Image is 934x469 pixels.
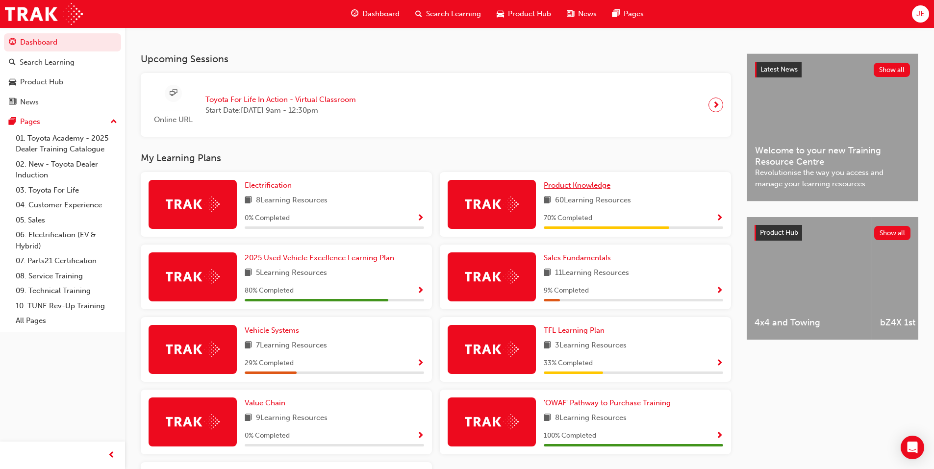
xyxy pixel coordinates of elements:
[9,118,16,126] span: pages-icon
[712,98,720,112] span: next-icon
[256,340,327,352] span: 7 Learning Resources
[760,65,798,74] span: Latest News
[716,214,723,223] span: Show Progress
[12,197,121,213] a: 04. Customer Experience
[20,76,63,88] div: Product Hub
[245,398,285,407] span: Value Chain
[245,253,394,262] span: 2025 Used Vehicle Excellence Learning Plan
[110,116,117,128] span: up-icon
[544,213,592,224] span: 70 % Completed
[12,253,121,269] a: 07. Parts21 Certification
[755,225,910,241] a: Product HubShow all
[12,269,121,284] a: 08. Service Training
[417,432,424,441] span: Show Progress
[555,340,627,352] span: 3 Learning Resources
[465,414,519,429] img: Trak
[166,414,220,429] img: Trak
[9,58,16,67] span: search-icon
[170,87,177,99] span: sessionType_ONLINE_URL-icon
[205,105,356,116] span: Start Date: [DATE] 9am - 12:30pm
[417,212,424,224] button: Show Progress
[544,252,615,264] a: Sales Fundamentals
[205,94,356,105] span: Toyota For Life In Action - Virtual Classroom
[108,449,115,462] span: prev-icon
[544,267,551,279] span: book-icon
[426,8,481,20] span: Search Learning
[5,3,83,25] img: Trak
[245,430,290,442] span: 0 % Completed
[755,145,910,167] span: Welcome to your new Training Resource Centre
[489,4,559,24] a: car-iconProduct Hub
[12,131,121,157] a: 01. Toyota Academy - 2025 Dealer Training Catalogue
[245,325,303,336] a: Vehicle Systems
[4,31,121,113] button: DashboardSearch LearningProduct HubNews
[716,430,723,442] button: Show Progress
[465,269,519,284] img: Trak
[624,8,644,20] span: Pages
[716,432,723,441] span: Show Progress
[544,253,611,262] span: Sales Fundamentals
[555,195,631,207] span: 60 Learning Resources
[343,4,407,24] a: guage-iconDashboard
[417,430,424,442] button: Show Progress
[716,285,723,297] button: Show Progress
[256,195,328,207] span: 8 Learning Resources
[755,317,864,328] span: 4x4 and Towing
[912,5,929,23] button: JE
[4,113,121,131] button: Pages
[4,33,121,51] a: Dashboard
[149,81,723,129] a: Online URLToyota For Life In Action - Virtual ClassroomStart Date:[DATE] 9am - 12:30pm
[166,342,220,357] img: Trak
[362,8,400,20] span: Dashboard
[555,412,627,424] span: 8 Learning Resources
[149,114,198,125] span: Online URL
[747,217,872,340] a: 4x4 and Towing
[544,181,610,190] span: Product Knowledge
[544,397,675,409] a: 'OWAF' Pathway to Purchase Training
[544,430,596,442] span: 100 % Completed
[716,359,723,368] span: Show Progress
[12,313,121,328] a: All Pages
[245,267,252,279] span: book-icon
[544,285,589,296] span: 9 % Completed
[12,213,121,228] a: 05. Sales
[544,180,614,191] a: Product Knowledge
[417,285,424,297] button: Show Progress
[901,436,924,459] div: Open Intercom Messenger
[245,397,289,409] a: Value Chain
[141,53,731,65] h3: Upcoming Sessions
[559,4,605,24] a: news-iconNews
[4,93,121,111] a: News
[12,227,121,253] a: 06. Electrification (EV & Hybrid)
[245,181,292,190] span: Electrification
[544,412,551,424] span: book-icon
[716,357,723,370] button: Show Progress
[544,398,671,407] span: 'OWAF' Pathway to Purchase Training
[12,298,121,314] a: 10. TUNE Rev-Up Training
[20,57,75,68] div: Search Learning
[9,78,16,87] span: car-icon
[916,8,925,20] span: JE
[12,183,121,198] a: 03. Toyota For Life
[245,180,296,191] a: Electrification
[245,252,398,264] a: 2025 Used Vehicle Excellence Learning Plan
[166,197,220,212] img: Trak
[245,326,299,335] span: Vehicle Systems
[544,340,551,352] span: book-icon
[544,358,593,369] span: 33 % Completed
[351,8,358,20] span: guage-icon
[20,97,39,108] div: News
[716,287,723,296] span: Show Progress
[245,195,252,207] span: book-icon
[256,267,327,279] span: 5 Learning Resources
[245,285,294,296] span: 80 % Completed
[415,8,422,20] span: search-icon
[605,4,652,24] a: pages-iconPages
[755,167,910,189] span: Revolutionise the way you access and manage your learning resources.
[578,8,597,20] span: News
[755,62,910,77] a: Latest NewsShow all
[874,226,911,240] button: Show all
[508,8,551,20] span: Product Hub
[9,38,16,47] span: guage-icon
[747,53,918,201] a: Latest NewsShow allWelcome to your new Training Resource CentreRevolutionise the way you access a...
